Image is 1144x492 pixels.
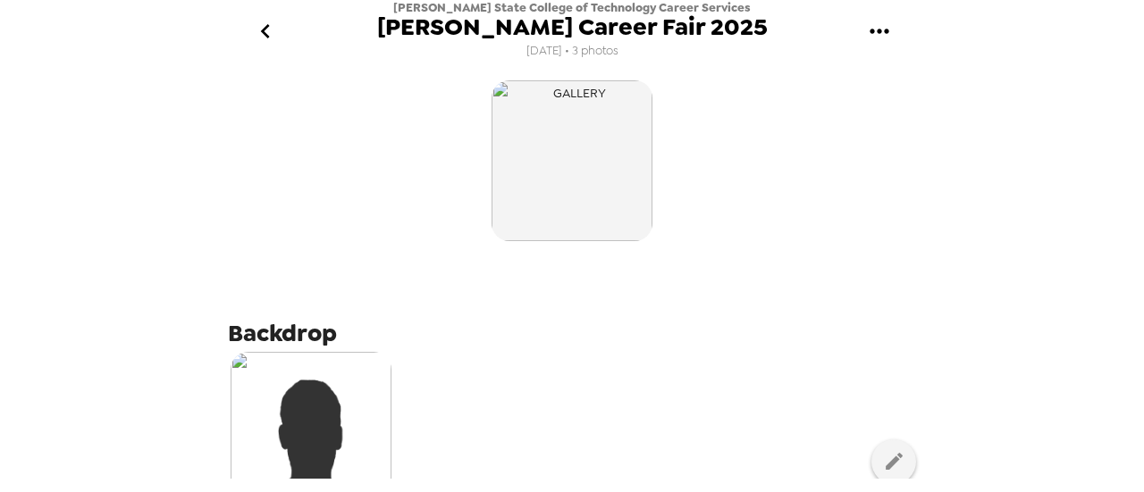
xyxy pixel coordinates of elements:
button: gallery menu [850,3,908,61]
span: [PERSON_NAME] Career Fair 2025 [377,15,768,39]
img: gallery [492,80,652,241]
span: Backdrop [228,317,337,349]
button: go back [236,3,294,61]
span: [DATE] • 3 photos [526,39,618,63]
